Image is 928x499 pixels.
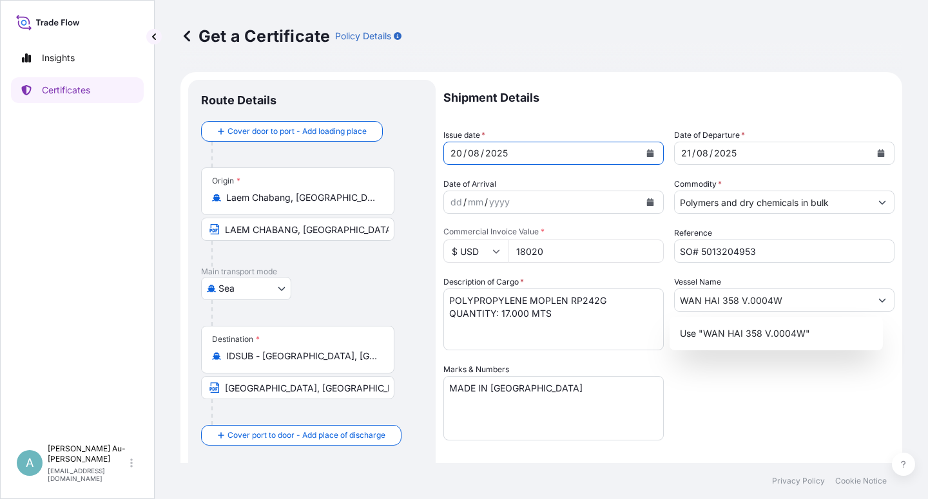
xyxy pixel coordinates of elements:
[212,334,260,344] div: Destination
[443,276,524,288] label: Description of Cargo
[48,444,128,464] p: [PERSON_NAME] Au-[PERSON_NAME]
[508,240,664,263] input: Enter amount
[485,194,488,210] div: /
[42,52,75,64] p: Insights
[680,327,810,340] p: Use "WAN HAI 358 V.0004W"
[467,194,485,210] div: month,
[443,288,664,350] textarea: POLYPROPYLENE MOPLEN RP242G QUANTITY: 17.000 MTS
[443,178,496,191] span: Date of Arrival
[640,143,661,164] button: Calendar
[227,125,367,138] span: Cover door to port - Add loading place
[488,194,511,210] div: year,
[201,93,276,108] p: Route Details
[443,363,509,376] label: Marks & Numbers
[675,288,871,312] input: Type to search vessel name or IMO
[443,80,894,116] p: Shipment Details
[871,191,894,214] button: Show suggestions
[674,178,722,191] label: Commodity
[443,129,485,142] span: Issue date
[42,84,90,97] p: Certificates
[871,143,891,164] button: Calendar
[443,227,664,237] span: Commercial Invoice Value
[484,146,509,161] div: year,
[674,227,712,240] label: Reference
[675,322,878,345] div: Suggestions
[449,146,463,161] div: day,
[772,476,825,486] a: Privacy Policy
[463,146,467,161] div: /
[335,30,391,42] p: Policy Details
[710,146,713,161] div: /
[463,194,467,210] div: /
[713,146,738,161] div: year,
[467,146,481,161] div: month,
[226,191,378,204] input: Origin
[201,267,423,277] p: Main transport mode
[675,191,871,214] input: Type to search commodity
[180,26,330,46] p: Get a Certificate
[692,146,695,161] div: /
[640,192,661,212] button: Calendar
[227,429,385,442] span: Cover port to door - Add place of discharge
[201,218,394,241] input: Text to appear on certificate
[674,276,721,288] label: Vessel Name
[218,282,235,295] span: Sea
[11,77,144,103] a: Certificates
[226,350,378,362] input: Destination
[11,45,144,71] a: Insights
[212,176,240,186] div: Origin
[443,376,664,440] textarea: MADE IN [GEOGRAPHIC_DATA]
[449,194,463,210] div: day,
[674,129,745,142] span: Date of Departure
[695,146,710,161] div: month,
[674,240,894,263] input: Enter booking reference
[680,146,692,161] div: day,
[871,288,894,312] button: Show suggestions
[201,425,401,446] button: Cover port to door - Add place of discharge
[835,476,887,486] a: Cookie Notice
[26,457,34,469] span: A
[201,121,383,142] button: Cover door to port - Add loading place
[48,467,128,482] p: [EMAIL_ADDRESS][DOMAIN_NAME]
[201,277,291,300] button: Select transport
[201,376,394,399] input: Text to appear on certificate
[481,146,484,161] div: /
